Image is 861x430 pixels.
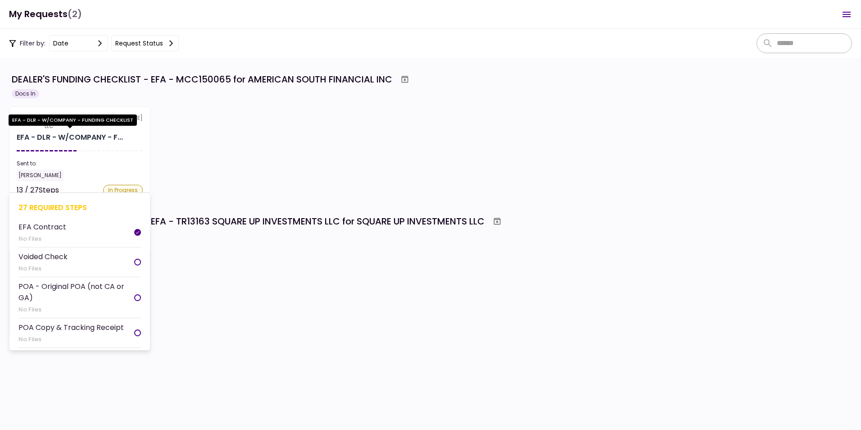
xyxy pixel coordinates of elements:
[18,335,124,344] div: No Files
[111,35,179,51] button: Request status
[17,132,123,143] div: EFA - DLR - W/COMPANY - FUNDING CHECKLIST
[397,71,413,87] button: Archive workflow
[103,185,143,196] div: In Progress
[836,4,857,25] button: Open menu
[12,89,39,98] div: Docs In
[18,264,68,273] div: No Files
[12,215,485,228] div: DEALER'S FUNDING CHECKLIST - EFA - TR13163 SQUARE UP INVESTMENTS LLC for SQUARE UP INVESTMENTS LLC
[18,305,134,314] div: No Files
[18,221,66,233] div: EFA Contract
[18,251,68,262] div: Voided Check
[17,114,143,130] div: [DATE]
[49,35,108,51] button: date
[9,114,137,126] div: EFA - DLR - W/COMPANY - FUNDING CHECKLIST
[17,185,59,196] div: 13 / 27 Steps
[12,73,392,86] div: DEALER'S FUNDING CHECKLIST - EFA - MCC150065 for AMERICAN SOUTH FINANCIAL INC
[9,35,179,51] div: Filter by:
[18,234,66,243] div: No Files
[489,213,505,229] button: Archive workflow
[17,169,63,181] div: [PERSON_NAME]
[18,202,141,213] div: 27 required steps
[18,322,124,333] div: POA Copy & Tracking Receipt
[9,5,82,23] h1: My Requests
[18,281,134,303] div: POA - Original POA (not CA or GA)
[45,114,125,130] div: Maxim Commercial Capital LLC
[68,5,82,23] span: (2)
[17,160,143,168] div: Sent to:
[53,38,68,48] div: date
